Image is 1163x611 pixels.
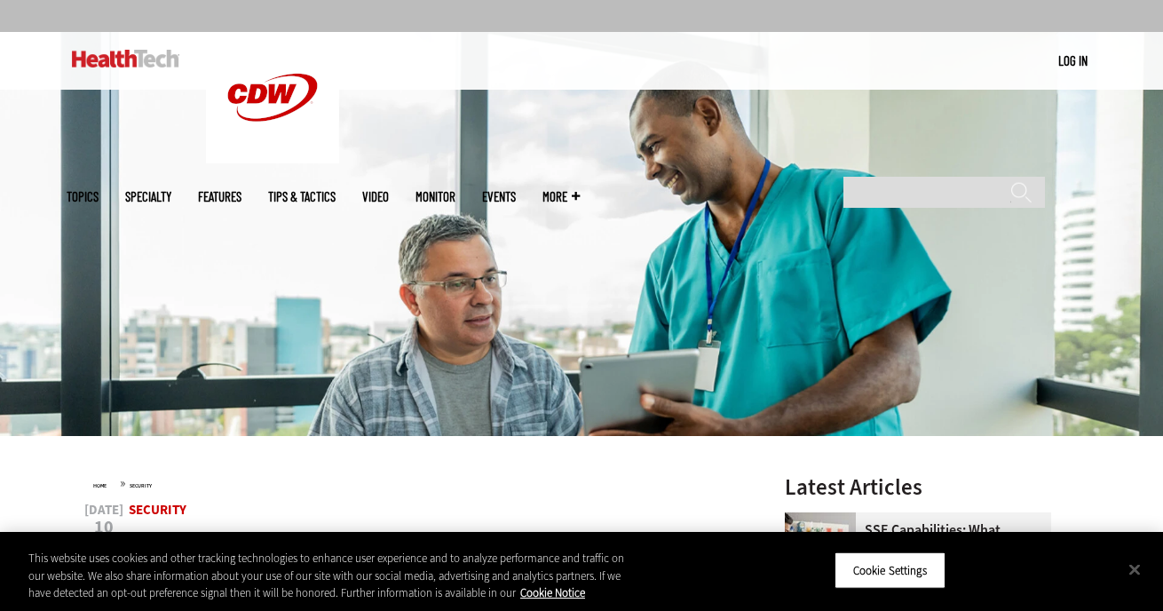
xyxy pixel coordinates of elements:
img: Doctor speaking with patient [785,512,856,583]
a: Security [130,482,152,489]
div: » [93,476,738,490]
a: Doctor speaking with patient [785,512,865,527]
span: 10 [84,519,123,536]
span: More [542,190,580,203]
img: Home [72,50,179,67]
h3: Latest Articles [785,476,1051,498]
img: Home [206,32,339,163]
a: MonITor [415,190,455,203]
a: More information about your privacy [520,585,585,600]
a: Security [129,501,186,519]
span: [DATE] [84,504,123,517]
div: User menu [1058,52,1088,70]
span: Specialty [125,190,171,203]
a: CDW [206,149,339,168]
button: Cookie Settings [835,551,945,589]
a: SSE Capabilities: What Healthcare Organizations Need to Know [785,523,1040,566]
a: Events [482,190,516,203]
span: Topics [67,190,99,203]
div: This website uses cookies and other tracking technologies to enhance user experience and to analy... [28,550,640,602]
a: Video [362,190,389,203]
a: Features [198,190,241,203]
button: Close [1115,550,1154,589]
a: Home [93,482,107,489]
a: Tips & Tactics [268,190,336,203]
a: Log in [1058,52,1088,68]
